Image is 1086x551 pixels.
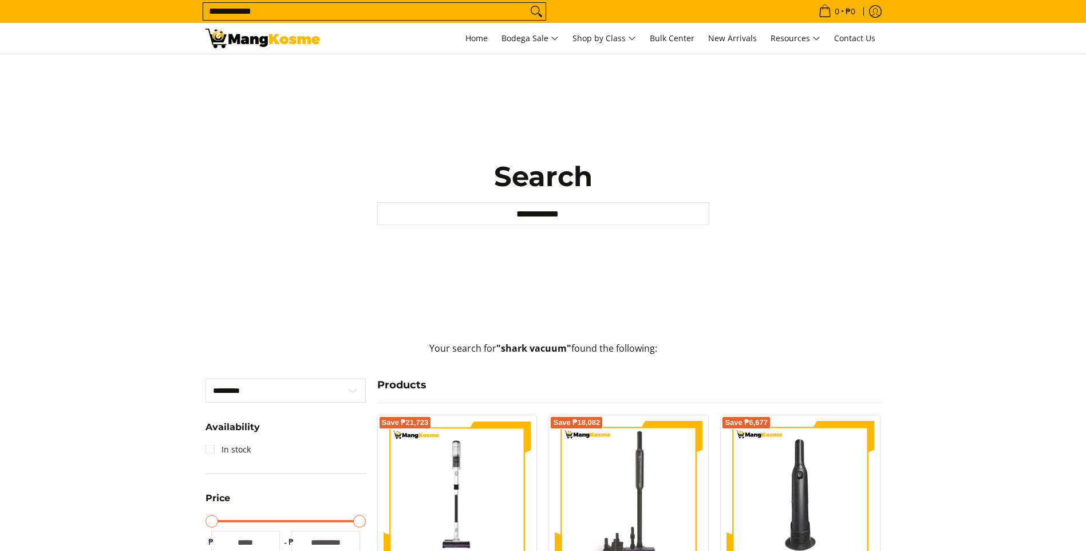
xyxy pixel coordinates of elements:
span: Home [465,33,488,44]
span: Bulk Center [650,33,694,44]
h4: Products [377,379,881,392]
span: Save ₱6,677 [725,419,768,426]
a: Bodega Sale [496,23,564,54]
summary: Open [206,494,230,511]
a: Resources [765,23,826,54]
h1: Search [377,159,709,194]
span: • [815,5,859,18]
span: Price [206,494,230,503]
summary: Open [206,423,260,440]
a: Bulk Center [644,23,700,54]
span: New Arrivals [708,33,757,44]
a: Shop by Class [567,23,642,54]
nav: Main Menu [331,23,881,54]
span: ₱ [286,536,297,548]
img: Search: 5 results found for &quot;shark vacuum&quot; | Mang Kosme [206,29,320,48]
a: In stock [206,440,251,459]
a: New Arrivals [702,23,763,54]
span: Contact Us [834,33,875,44]
span: Save ₱21,723 [382,419,429,426]
p: Your search for found the following: [206,341,881,367]
span: Resources [771,32,820,46]
span: 0 [833,7,841,15]
span: Availability [206,423,260,432]
span: ₱ [206,536,217,548]
span: Save ₱18,082 [553,419,600,426]
span: Bodega Sale [501,32,559,46]
a: Home [460,23,493,54]
span: ₱0 [844,7,857,15]
button: Search [527,3,546,20]
a: Contact Us [828,23,881,54]
strong: "shark vacuum" [496,342,571,355]
span: Shop by Class [572,32,636,46]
